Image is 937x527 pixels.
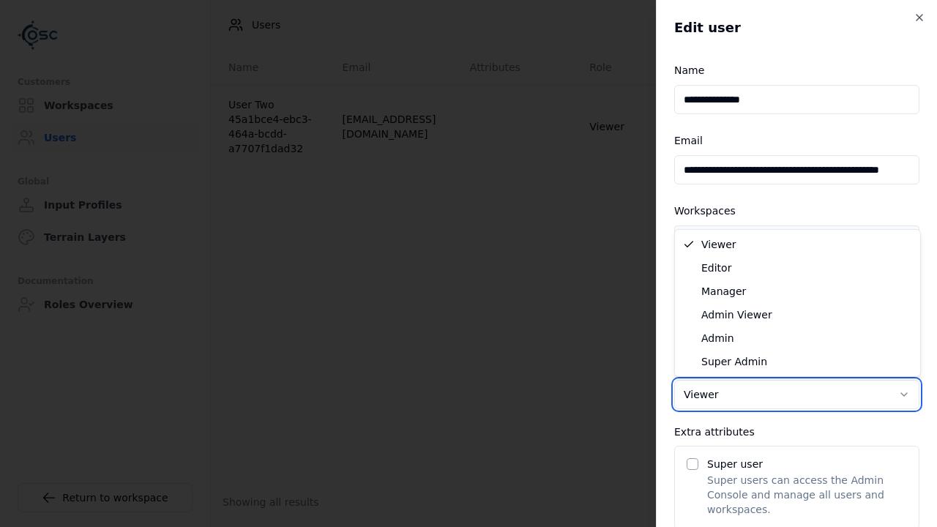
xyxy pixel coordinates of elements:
span: Super Admin [701,354,767,369]
span: Admin [701,331,734,345]
span: Manager [701,284,746,299]
span: Editor [701,261,731,275]
span: Admin Viewer [701,307,772,322]
span: Viewer [701,237,736,252]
